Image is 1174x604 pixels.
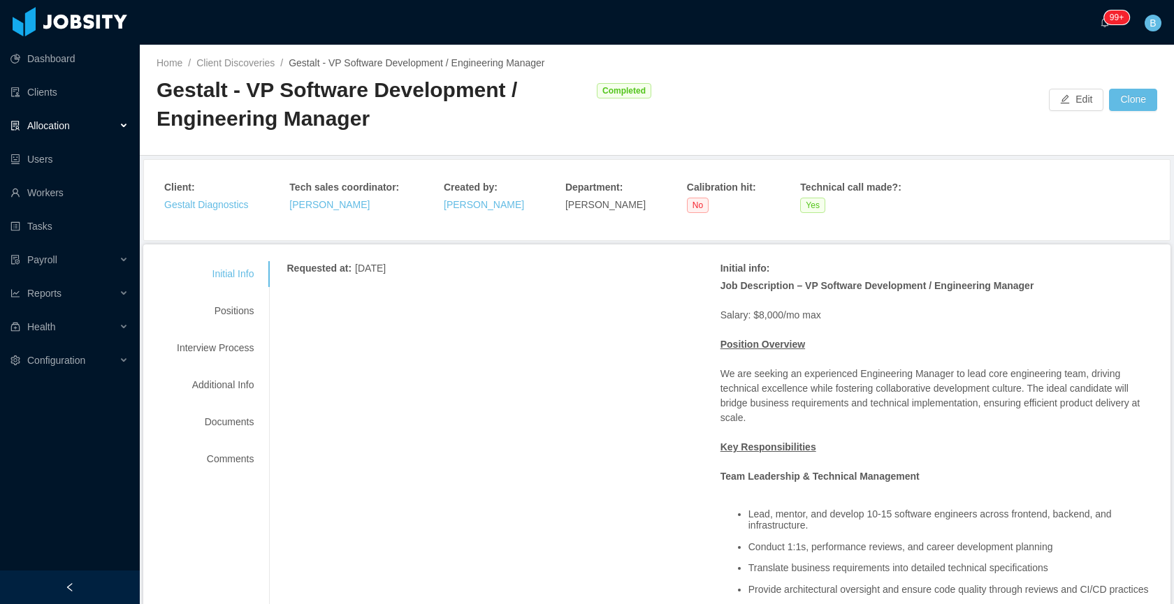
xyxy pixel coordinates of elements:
strong: Calibration hit : [687,182,756,193]
i: icon: setting [10,355,20,365]
span: [DATE] [355,263,386,274]
strong: Job Description – VP Software Development / Engineering Manager [720,280,1034,291]
div: Documents [160,409,270,435]
li: Lead, mentor, and develop 10-15 software engineers across frontend, backend, and infrastructure. [748,509,1154,531]
span: Completed [597,83,651,98]
div: Additional Info [160,372,270,398]
i: icon: solution [10,121,20,131]
div: Initial Info [160,261,270,287]
strong: Department : [565,182,623,193]
p: Salary: $8,000/mo max [720,279,1154,323]
span: / [188,57,191,68]
a: icon: profileTasks [10,212,129,240]
div: Interview Process [160,335,270,361]
strong: Team Leadership & Technical Management [720,471,920,482]
a: Gestalt Diagnostics [164,199,249,210]
a: icon: auditClients [10,78,129,106]
span: Allocation [27,120,70,131]
a: [PERSON_NAME] [444,199,524,210]
button: icon: editEdit [1049,89,1103,111]
a: Home [157,57,182,68]
i: icon: file-protect [10,255,20,265]
a: icon: userWorkers [10,179,129,207]
strong: Initial info : [720,263,770,274]
i: icon: bell [1100,17,1110,27]
span: No [687,198,709,213]
ins: Position Overview [720,339,805,350]
strong: Tech sales coordinator : [289,182,399,193]
sup: 245 [1104,10,1129,24]
button: Clone [1109,89,1157,111]
ins: Key Responsibilities [720,441,816,452]
div: Positions [160,298,270,324]
span: [PERSON_NAME] [565,199,646,210]
span: Reports [27,288,61,299]
i: icon: line-chart [10,288,20,298]
p: We are seeking an experienced Engineering Manager to lead core engineering team, driving technica... [720,367,1154,425]
strong: Requested at : [287,263,352,274]
span: Configuration [27,355,85,366]
span: Health [27,321,55,332]
span: Gestalt - VP Software Development / Engineering Manager [289,57,544,68]
a: icon: pie-chartDashboard [10,45,129,73]
strong: Created by : [444,182,498,193]
li: Provide architectural oversight and ensure code quality through reviews and CI/CD practices [748,584,1154,595]
div: Comments [160,446,270,472]
li: Translate business requirements into detailed technical specifications [748,563,1154,573]
a: [PERSON_NAME] [289,199,370,210]
i: icon: medicine-box [10,322,20,332]
strong: Technical call made? : [800,182,901,193]
strong: Client : [164,182,195,193]
span: / [280,57,283,68]
li: Conduct 1:1s, performance reviews, and career development planning [748,542,1154,552]
a: icon: robotUsers [10,145,129,173]
span: Yes [800,198,825,213]
a: Client Discoveries [196,57,275,68]
div: Gestalt - VP Software Development / Engineering Manager [157,76,590,133]
span: Payroll [27,254,57,265]
span: B [1150,15,1156,31]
